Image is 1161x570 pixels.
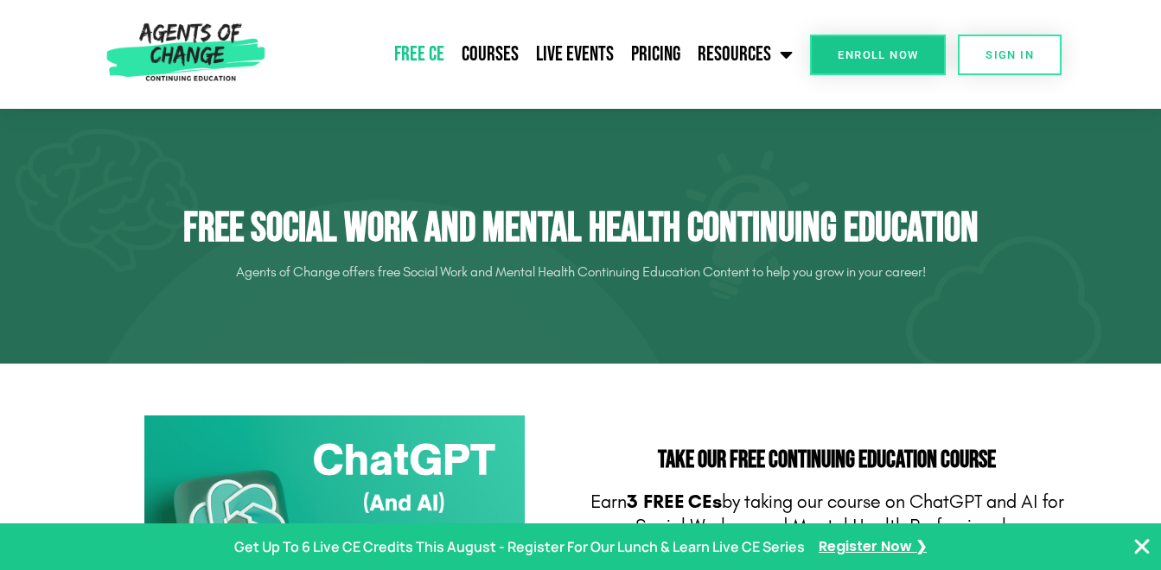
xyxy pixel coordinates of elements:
[386,33,453,76] a: Free CE
[689,33,801,76] a: Resources
[627,491,722,513] b: 3 FREE CEs
[97,204,1065,254] h1: Free Social Work and Mental Health Continuing Education
[234,535,805,560] p: Get Up To 6 Live CE Credits This August - Register For Our Lunch & Learn Live CE Series
[958,35,1062,75] a: SIGN IN
[1132,536,1152,557] button: Close Banner
[97,258,1065,286] p: Agents of Change offers free Social Work and Mental Health Continuing Education Content to help y...
[819,535,927,560] a: Register Now ❯
[810,35,946,75] a: Enroll Now
[453,33,527,76] a: Courses
[272,33,801,76] nav: Menu
[590,490,1065,539] p: Earn by taking our course on ChatGPT and AI for Social Workers and Mental Health Professionals.
[838,49,918,60] span: Enroll Now
[590,448,1065,472] h2: Take Our FREE Continuing Education Course
[527,33,622,76] a: Live Events
[986,49,1034,60] span: SIGN IN
[622,33,689,76] a: Pricing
